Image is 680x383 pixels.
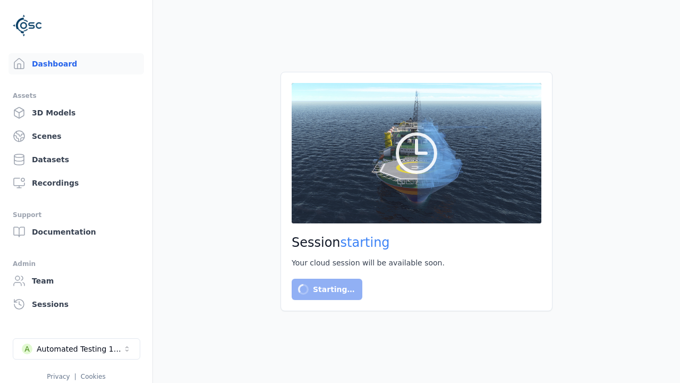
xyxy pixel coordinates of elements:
[292,257,541,268] div: Your cloud session will be available soon.
[13,11,42,40] img: Logo
[8,149,144,170] a: Datasets
[8,270,144,292] a: Team
[13,338,140,360] button: Select a workspace
[8,221,144,243] a: Documentation
[8,53,144,74] a: Dashboard
[81,373,106,380] a: Cookies
[13,257,140,270] div: Admin
[8,126,144,147] a: Scenes
[13,209,140,221] div: Support
[8,172,144,194] a: Recordings
[13,89,140,102] div: Assets
[74,373,76,380] span: |
[22,344,32,354] div: A
[341,235,390,250] span: starting
[37,344,123,354] div: Automated Testing 1 - Playwright
[8,294,144,315] a: Sessions
[292,234,541,251] h2: Session
[8,102,144,123] a: 3D Models
[47,373,70,380] a: Privacy
[292,279,362,300] button: Starting…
